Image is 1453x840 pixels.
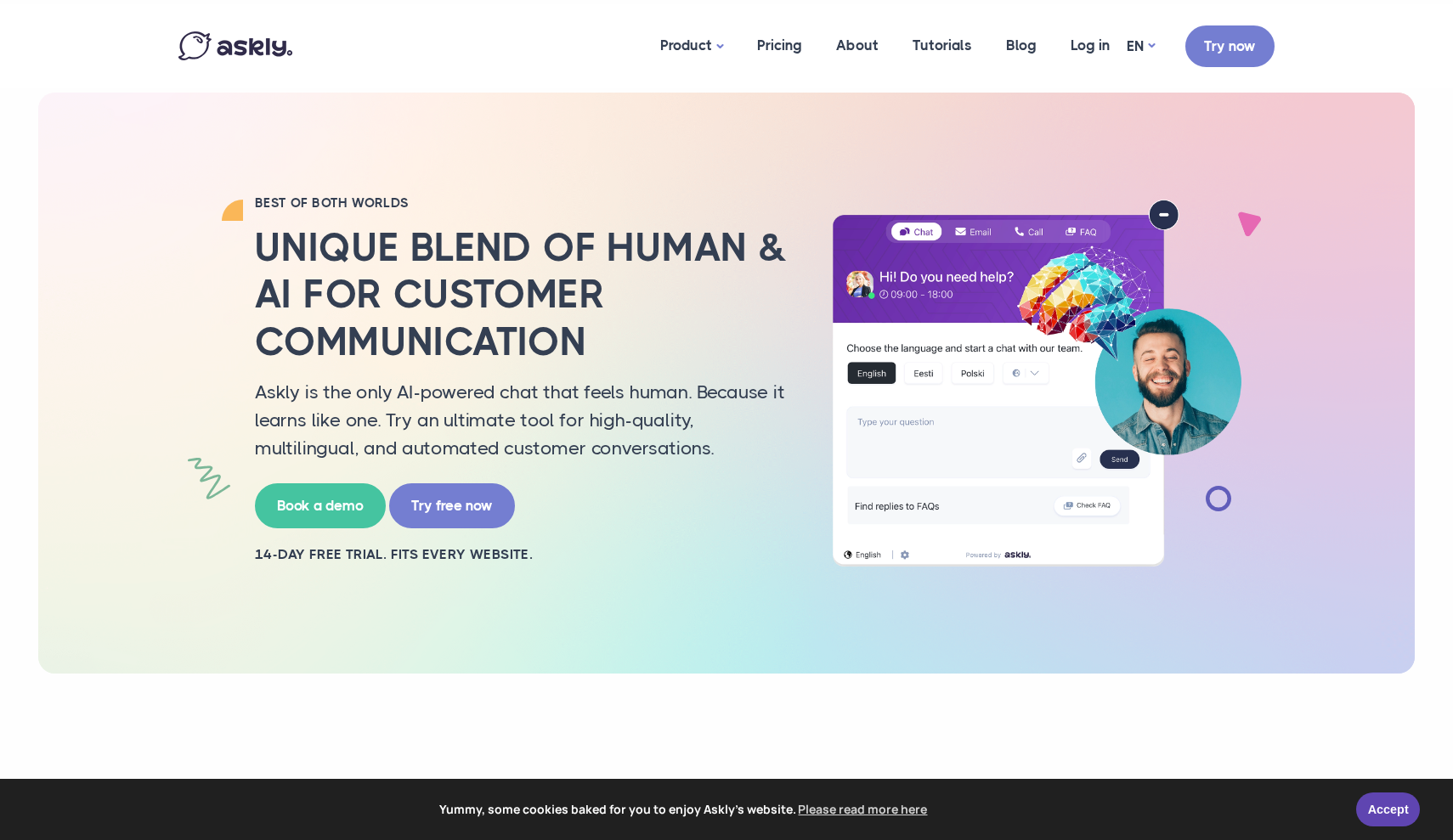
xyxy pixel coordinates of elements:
h2: Unique blend of human & AI for customer communication [255,224,790,365]
a: Tutorials [896,4,989,87]
a: Pricing [740,4,819,87]
a: learn more about cookies [796,797,930,822]
h2: 14-day free trial. Fits every website. [255,545,790,564]
a: Blog [989,4,1054,87]
a: Accept [1356,792,1420,826]
a: About [819,4,896,87]
p: Askly is the only AI-powered chat that feels human. Because it learns like one. Try an ultimate t... [255,378,790,462]
h3: Proud clients of Askly across sectors [200,775,1253,816]
a: Log in [1054,4,1127,87]
span: Yummy, some cookies baked for you to enjoy Askly's website. [25,797,1344,822]
a: Try now [1185,25,1275,67]
a: Try free now [389,483,515,528]
img: AI multilingual chat [816,200,1258,567]
h2: BEST OF BOTH WORLDS [255,194,790,211]
a: Book a demo [255,483,386,528]
img: Askly [178,31,292,60]
a: EN [1127,34,1155,59]
a: Product [643,4,740,88]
